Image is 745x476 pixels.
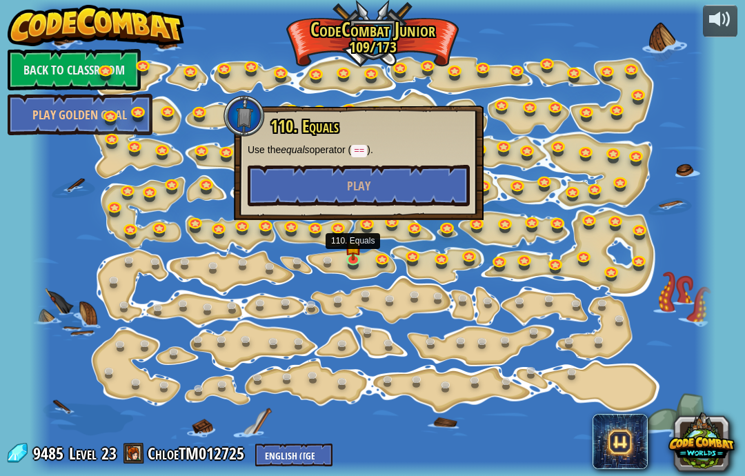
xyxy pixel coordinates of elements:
span: 23 [101,442,117,464]
a: Back to Classroom [8,49,141,90]
button: Play [248,165,470,206]
span: Play [347,177,370,195]
em: equals [281,144,309,155]
span: Level [69,442,97,465]
img: CodeCombat - Learn how to code by playing a game [8,5,184,46]
img: level-banner-started.png [345,233,361,261]
a: ChloeTM012725 [148,442,248,464]
span: 110. Equals [270,115,339,138]
button: Adjust volume [703,5,737,37]
code: == [351,145,367,157]
a: Play Golden Goal [8,94,152,135]
span: 9485 [33,442,68,464]
p: Use the operator ( ). [248,143,470,158]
